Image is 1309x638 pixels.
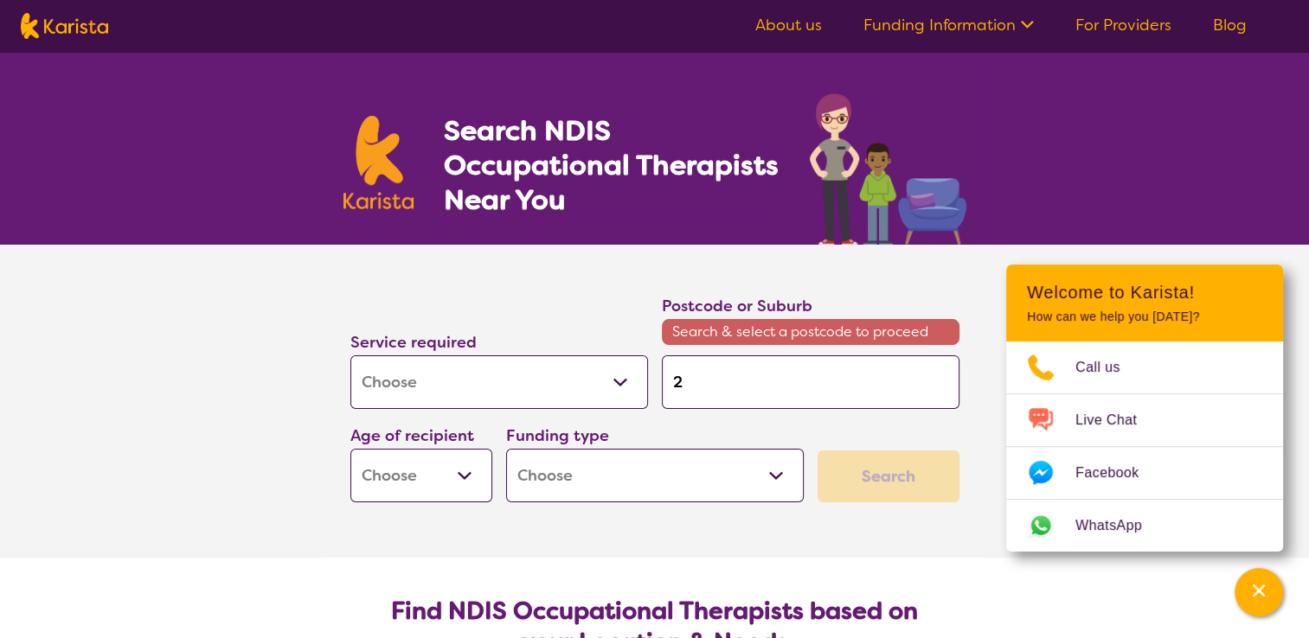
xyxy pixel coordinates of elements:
[1027,282,1262,303] h2: Welcome to Karista!
[755,15,822,35] a: About us
[1006,500,1283,552] a: Web link opens in a new tab.
[350,425,474,446] label: Age of recipient
[810,93,966,245] img: occupational-therapy
[21,13,108,39] img: Karista logo
[1075,354,1141,380] span: Call us
[1213,15,1247,35] a: Blog
[506,425,609,446] label: Funding type
[1006,265,1283,552] div: Channel Menu
[662,319,959,345] span: Search & select a postcode to proceed
[350,332,477,353] label: Service required
[662,355,959,409] input: Type
[1075,15,1171,35] a: For Providers
[1075,460,1159,486] span: Facebook
[1235,568,1283,616] button: Channel Menu
[343,116,414,209] img: Karista logo
[1027,309,1262,324] p: How can we help you [DATE]?
[1075,407,1158,433] span: Live Chat
[443,113,780,217] h1: Search NDIS Occupational Therapists Near You
[863,15,1034,35] a: Funding Information
[1075,513,1163,539] span: WhatsApp
[1006,341,1283,552] ul: Choose channel
[662,296,812,316] label: Postcode or Suburb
